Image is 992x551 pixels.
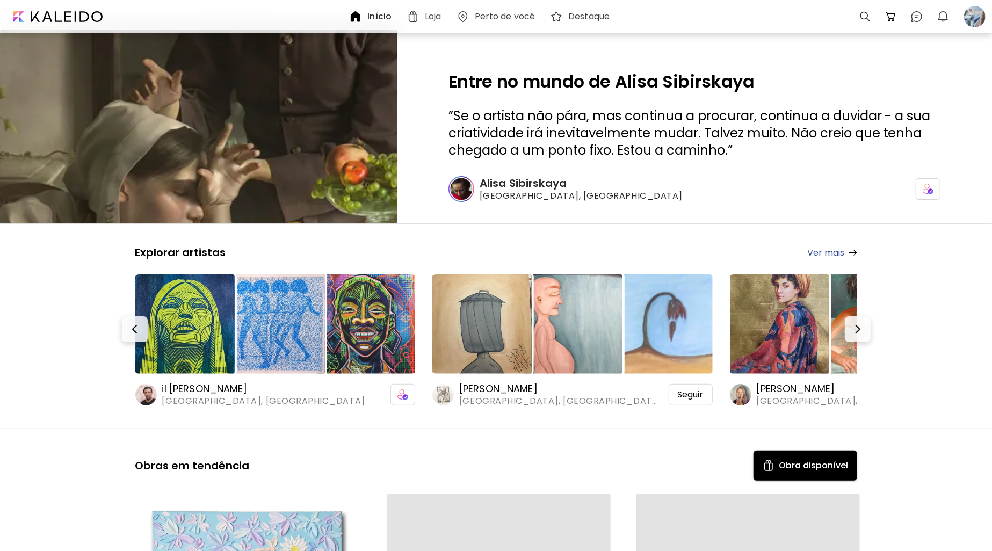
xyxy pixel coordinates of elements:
[128,323,141,336] img: Prev-button
[613,274,713,374] img: https://cdn.kaleido.art/CDN/Artwork/175838/Thumbnail/medium.webp?updated=779337
[459,382,661,395] h6: [PERSON_NAME]
[568,12,610,21] h6: Destaque
[475,12,535,21] h6: Perto de você
[432,274,532,374] img: https://cdn.kaleido.art/CDN/Artwork/175841/Thumbnail/large.webp?updated=779348
[448,73,940,90] h2: Entre no mundo de Alisa Sibirskaya
[135,245,226,259] h5: Explorar artistas
[162,395,365,407] span: [GEOGRAPHIC_DATA], [GEOGRAPHIC_DATA]
[448,107,940,159] h3: ” ”
[480,190,690,202] span: [GEOGRAPHIC_DATA], [GEOGRAPHIC_DATA]
[923,184,933,194] img: icon
[851,323,864,336] img: Next-button
[754,451,857,481] button: Available ArtObra disponível
[762,459,775,472] img: Available Art
[349,10,396,23] a: Início
[910,10,923,23] img: chatIcon
[757,395,958,407] span: [GEOGRAPHIC_DATA], [GEOGRAPHIC_DATA]
[135,274,235,374] img: https://cdn.kaleido.art/CDN/Artwork/175852/Thumbnail/large.webp?updated=779396
[459,395,661,407] span: [GEOGRAPHIC_DATA], [GEOGRAPHIC_DATA]
[432,272,713,407] a: https://cdn.kaleido.art/CDN/Artwork/175841/Thumbnail/large.webp?updated=779348https://cdn.kaleido...
[808,246,857,259] a: Ver mais
[162,382,365,395] h6: il [PERSON_NAME]
[779,459,849,472] h5: Obra disponível
[730,274,829,374] img: https://cdn.kaleido.art/CDN/Artwork/172931/Thumbnail/large.webp?updated=766861
[135,459,250,473] h5: Obras em tendência
[448,107,931,159] span: Se o artista não pára, mas continua a procurar, continua a duvidar - a sua criatividade irá inevi...
[934,8,952,26] button: bellIcon
[425,12,441,21] h6: Loja
[757,382,958,395] h6: [PERSON_NAME]
[122,316,148,342] button: Prev-button
[480,176,690,190] h6: Alisa Sibirskaya
[316,274,415,374] img: https://cdn.kaleido.art/CDN/Artwork/113552/Thumbnail/medium.webp?updated=500807
[226,274,325,374] img: https://cdn.kaleido.art/CDN/Artwork/174893/Thumbnail/medium.webp?updated=775515
[397,389,408,400] img: icon
[669,384,713,405] div: Seguir
[407,10,445,23] a: Loja
[678,389,704,400] span: Seguir
[367,12,392,21] h6: Início
[885,10,897,23] img: cart
[523,274,622,374] img: https://cdn.kaleido.art/CDN/Artwork/175839/Thumbnail/medium.webp?updated=779342
[457,10,540,23] a: Perto de você
[448,176,940,202] a: Alisa Sibirskaya[GEOGRAPHIC_DATA], [GEOGRAPHIC_DATA]icon
[550,10,614,23] a: Destaque
[849,250,857,256] img: arrow-right
[845,316,871,342] button: Next-button
[135,272,416,407] a: https://cdn.kaleido.art/CDN/Artwork/175852/Thumbnail/large.webp?updated=779396https://cdn.kaleido...
[937,10,950,23] img: bellIcon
